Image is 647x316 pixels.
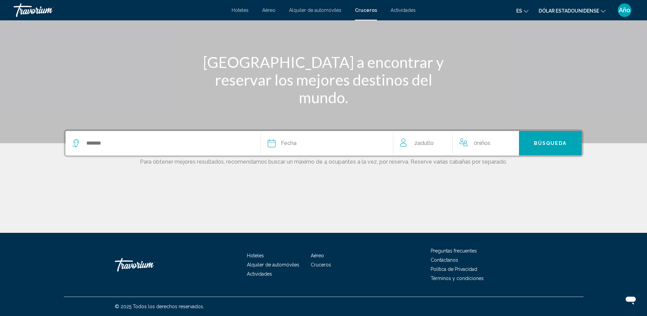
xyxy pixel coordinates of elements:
[64,157,583,165] p: Para obtener mejores resultados, recomendamos buscar un máximo de 4 ocupantes a la vez, por reser...
[516,6,528,16] button: Cambiar idioma
[620,289,642,311] iframe: Botón para iniciar la ventana de mensajería
[539,6,606,16] button: Cambiar moneda
[232,7,249,13] a: Hoteles
[539,8,599,14] font: Dólar estadounidense
[247,253,264,258] a: Hoteles
[115,304,204,309] font: © 2025 Todos los derechos reservados.
[355,7,377,13] a: Cruceros
[247,271,272,277] a: Actividades
[431,266,477,272] a: Política de Privacidad
[534,141,567,146] span: Búsqueda
[477,140,490,146] span: Niños
[281,138,296,148] span: Fecha
[431,276,484,281] a: Términos y condiciones
[414,138,434,148] span: 2
[391,7,416,13] a: Actividades
[474,138,490,148] span: 0
[311,262,331,267] a: Cruceros
[66,131,582,155] div: Search widget
[519,131,582,155] button: Búsqueda
[196,53,451,106] h1: [GEOGRAPHIC_DATA] a encontrar y reservar los mejores destinos del mundo.
[616,3,633,17] button: Menú de usuario
[14,3,225,17] a: Travorium
[431,257,458,263] a: Contáctanos
[311,253,324,258] a: Aéreo
[115,255,183,275] a: Travorium
[268,131,386,155] button: Fecha
[417,140,434,146] span: Adulto
[431,248,477,254] a: Preguntas frecuentes
[393,131,519,155] button: Travelers: 2 adults, 0 children
[619,6,630,14] font: Año
[247,262,299,267] a: Alquiler de automóviles
[262,7,275,13] a: Aéreo
[516,8,522,14] font: es
[289,7,341,13] a: Alquiler de automóviles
